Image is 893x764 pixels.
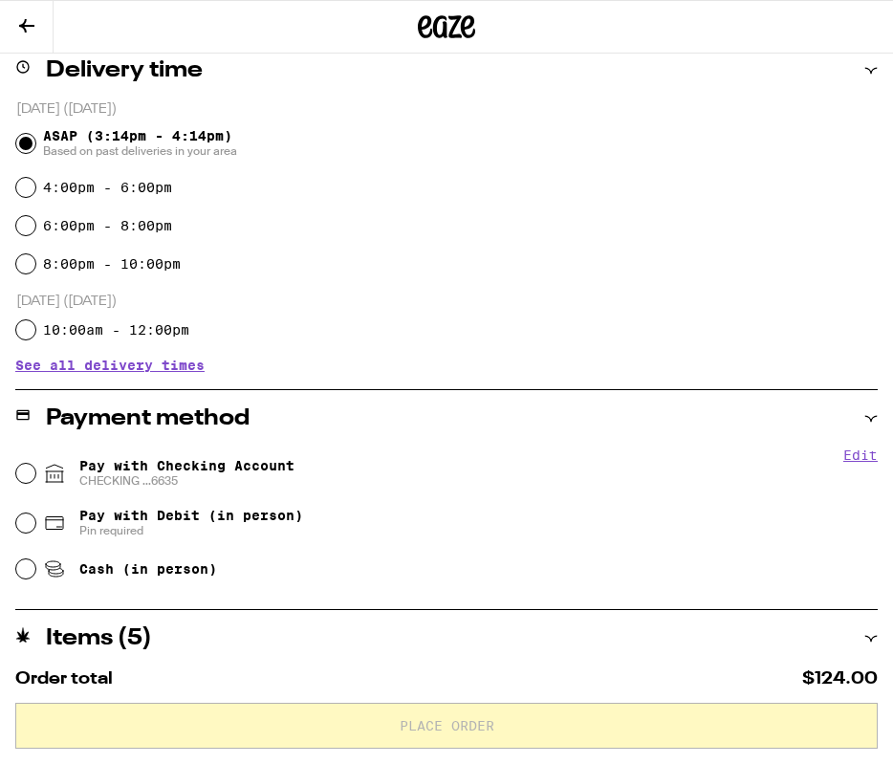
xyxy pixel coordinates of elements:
[46,59,203,82] h2: Delivery time
[11,13,138,29] span: Hi. Need any help?
[79,458,294,489] span: Pay with Checking Account
[43,143,237,159] span: Based on past deliveries in your area
[79,523,303,538] span: Pin required
[43,256,181,272] label: 8:00pm - 10:00pm
[15,670,113,688] span: Order total
[43,322,189,338] label: 10:00am - 12:00pm
[843,447,878,463] button: Edit
[802,670,878,688] span: $124.00
[15,359,205,372] button: See all delivery times
[43,218,172,233] label: 6:00pm - 8:00pm
[400,719,494,732] span: Place Order
[79,473,294,489] span: CHECKING ...6635
[43,128,237,159] span: ASAP (3:14pm - 4:14pm)
[15,703,878,749] button: Place Order
[16,293,878,311] p: [DATE] ([DATE])
[46,407,250,430] h2: Payment method
[43,180,172,195] label: 4:00pm - 6:00pm
[79,561,217,577] span: Cash (in person)
[79,508,303,523] span: Pay with Debit (in person)
[46,627,152,650] h2: Items ( 5 )
[16,100,878,119] p: [DATE] ([DATE])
